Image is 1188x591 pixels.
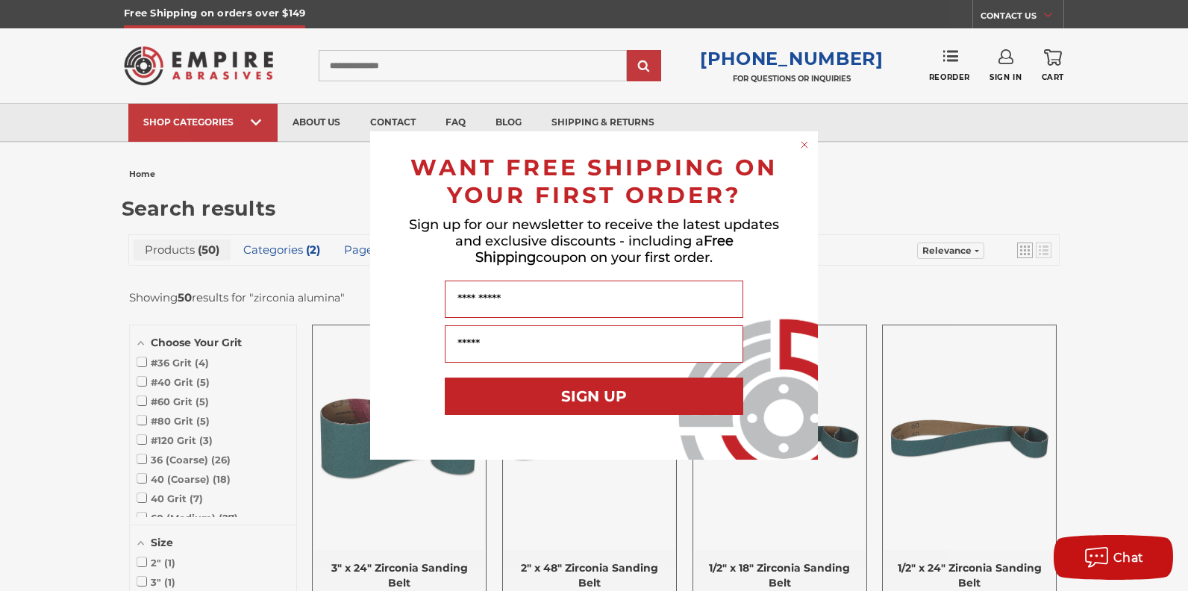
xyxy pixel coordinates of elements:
span: Free Shipping [475,233,734,266]
button: SIGN UP [445,378,743,415]
button: Close dialog [797,137,812,152]
button: Chat [1054,535,1173,580]
span: Sign up for our newsletter to receive the latest updates and exclusive discounts - including a co... [409,216,779,266]
span: Chat [1113,551,1144,565]
span: WANT FREE SHIPPING ON YOUR FIRST ORDER? [410,154,778,209]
